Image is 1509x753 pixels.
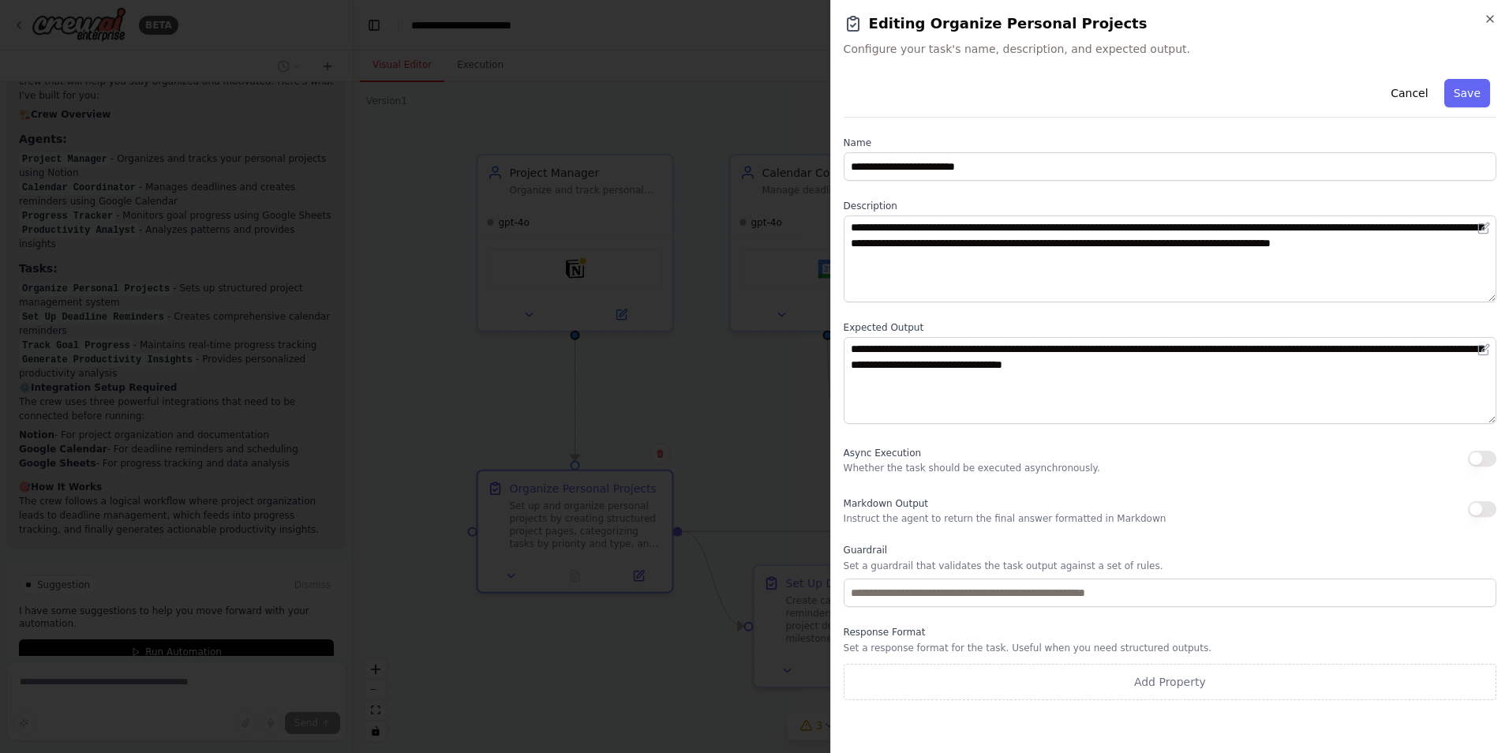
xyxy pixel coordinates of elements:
[844,137,1496,149] label: Name
[844,41,1496,57] span: Configure your task's name, description, and expected output.
[844,448,921,459] span: Async Execution
[844,642,1496,654] p: Set a response format for the task. Useful when you need structured outputs.
[844,544,1496,556] label: Guardrail
[844,321,1496,334] label: Expected Output
[1381,79,1437,107] button: Cancel
[844,200,1496,212] label: Description
[844,13,1496,35] h2: Editing Organize Personal Projects
[844,512,1166,525] p: Instruct the agent to return the final answer formatted in Markdown
[844,462,1100,474] p: Whether the task should be executed asynchronously.
[844,626,1496,639] label: Response Format
[844,664,1496,700] button: Add Property
[1474,219,1493,238] button: Open in editor
[844,560,1496,572] p: Set a guardrail that validates the task output against a set of rules.
[844,498,928,509] span: Markdown Output
[1444,79,1490,107] button: Save
[1474,340,1493,359] button: Open in editor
